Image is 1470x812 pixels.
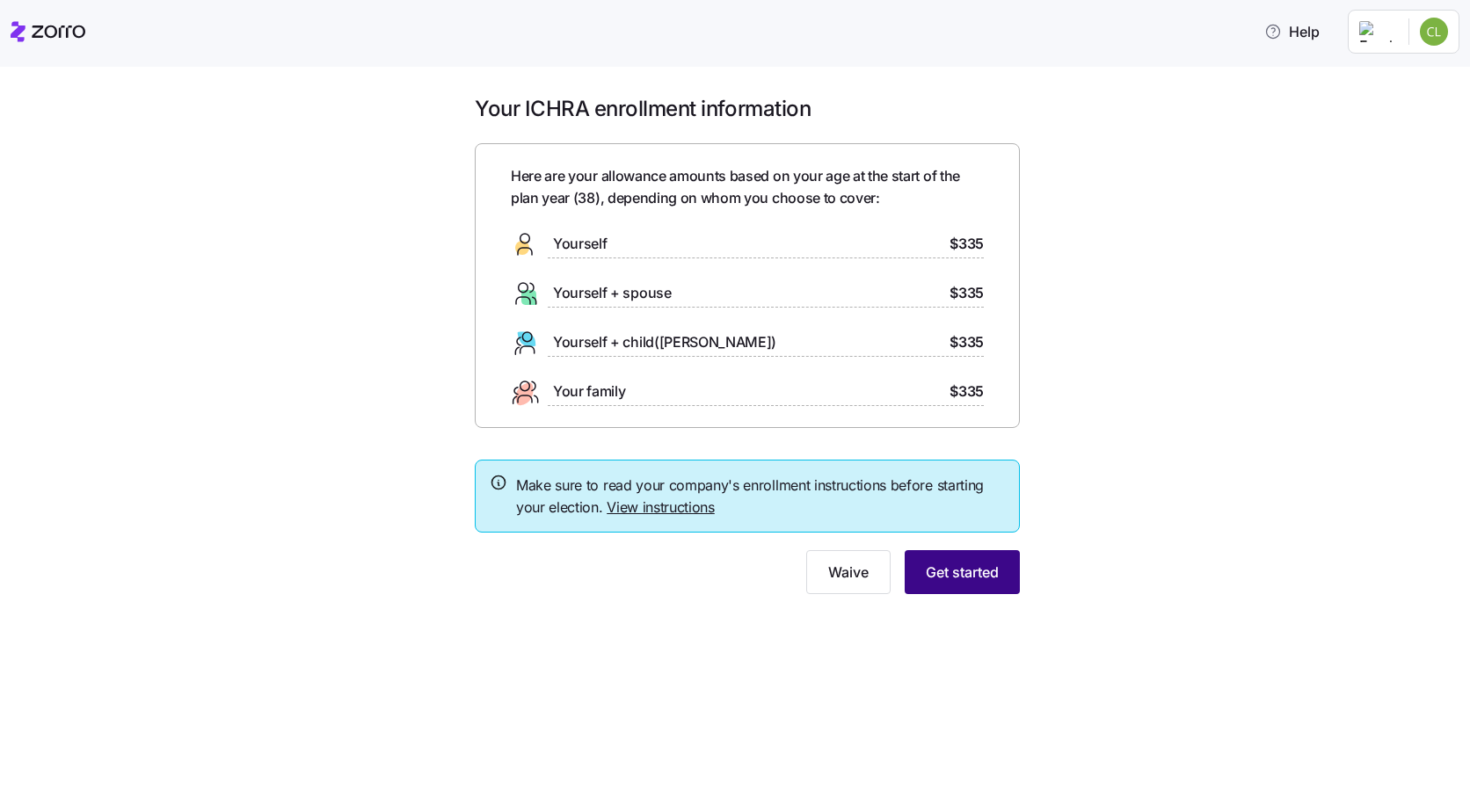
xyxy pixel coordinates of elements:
span: Help [1264,21,1320,42]
span: $335 [950,233,984,255]
button: Get started [905,550,1020,594]
h1: Your ICHRA enrollment information [475,95,1020,122]
span: Get started [926,562,999,583]
span: Waive [828,562,869,583]
span: Yourself + child([PERSON_NAME]) [553,331,776,353]
span: Here are your allowance amounts based on your age at the start of the plan year ( 38 ), depending... [511,165,984,209]
span: $335 [950,381,984,402]
img: Employer logo [1359,21,1394,42]
span: Yourself + spouse [553,282,672,304]
img: 9f9b392b68124ac90ee62cdf71e474ca [1420,18,1448,46]
span: Yourself [553,233,607,255]
button: Waive [806,550,891,594]
button: Help [1250,14,1334,49]
span: Your family [553,381,625,402]
span: $335 [950,282,984,304]
span: Make sure to read your company's enrollment instructions before starting your election. [516,475,1005,518]
span: $335 [950,331,984,353]
a: View instructions [607,498,715,516]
